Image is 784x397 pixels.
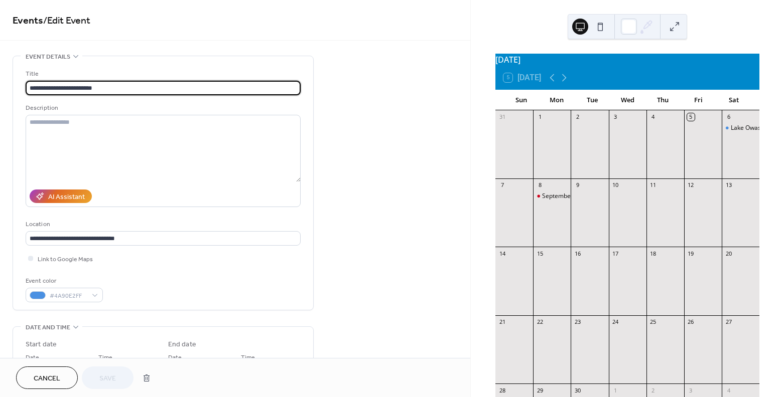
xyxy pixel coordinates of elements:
[574,386,581,394] div: 30
[498,181,506,189] div: 7
[536,250,544,257] div: 15
[536,318,544,326] div: 22
[649,250,657,257] div: 18
[687,318,695,326] div: 26
[612,181,619,189] div: 10
[26,322,70,333] span: Date and time
[649,113,657,121] div: 4
[687,386,695,394] div: 3
[168,352,182,363] span: Date
[574,318,581,326] div: 23
[645,90,681,110] div: Thu
[539,90,575,110] div: Mon
[34,373,60,384] span: Cancel
[716,90,751,110] div: Sat
[536,386,544,394] div: 29
[649,181,657,189] div: 11
[26,103,299,113] div: Description
[26,276,101,286] div: Event color
[722,124,759,132] div: Lake Owasso Ice Cream Day
[681,90,716,110] div: Fri
[241,352,255,363] span: Time
[43,11,90,31] span: / Edit Event
[26,69,299,79] div: Title
[687,181,695,189] div: 12
[50,291,87,301] span: #4A90E2FF
[498,250,506,257] div: 14
[725,181,732,189] div: 13
[30,189,92,203] button: AI Assistant
[536,113,544,121] div: 1
[26,219,299,230] div: Location
[38,254,93,265] span: Link to Google Maps
[533,192,571,201] div: September Meeting
[26,352,39,363] span: Date
[495,54,759,66] div: [DATE]
[725,113,732,121] div: 6
[498,113,506,121] div: 31
[725,386,732,394] div: 4
[574,181,581,189] div: 9
[26,52,70,62] span: Event details
[168,339,196,350] div: End date
[612,250,619,257] div: 17
[612,318,619,326] div: 24
[503,90,539,110] div: Sun
[610,90,645,110] div: Wed
[48,192,85,203] div: AI Assistant
[26,339,57,350] div: Start date
[498,318,506,326] div: 21
[649,318,657,326] div: 25
[13,11,43,31] a: Events
[574,90,610,110] div: Tue
[574,113,581,121] div: 2
[536,181,544,189] div: 8
[687,250,695,257] div: 19
[98,352,112,363] span: Time
[16,366,78,389] button: Cancel
[649,386,657,394] div: 2
[612,386,619,394] div: 1
[687,113,695,121] div: 5
[725,250,732,257] div: 20
[725,318,732,326] div: 27
[498,386,506,394] div: 28
[542,192,598,201] div: September Meeting
[612,113,619,121] div: 3
[574,250,581,257] div: 16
